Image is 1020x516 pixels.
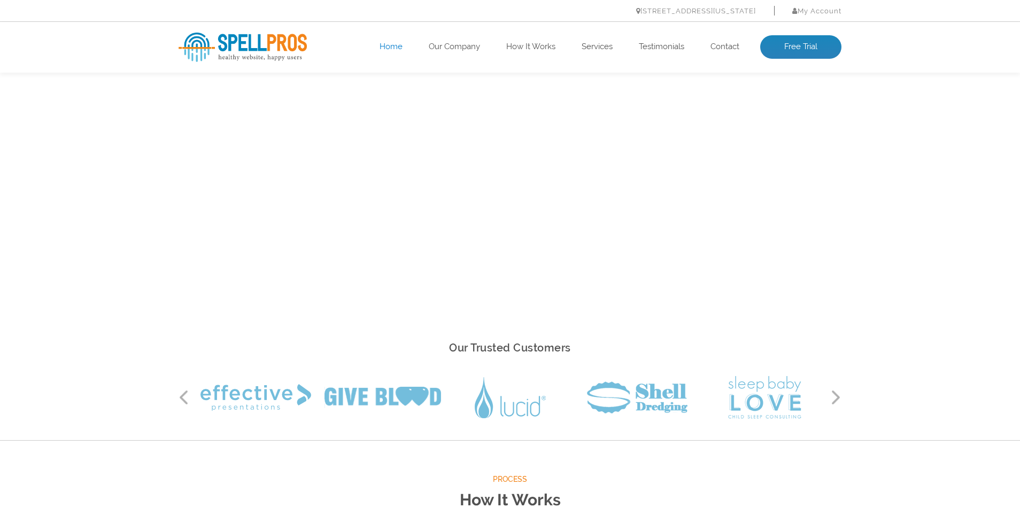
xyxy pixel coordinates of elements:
[200,384,311,411] img: Effective
[587,381,687,413] img: Shell Dredging
[831,389,841,405] button: Next
[324,387,441,408] img: Give Blood
[475,377,546,418] img: Lucid
[179,486,841,514] h2: How It Works
[179,473,841,486] span: Process
[179,389,189,405] button: Previous
[179,339,841,357] h2: Our Trusted Customers
[728,376,801,419] img: Sleep Baby Love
